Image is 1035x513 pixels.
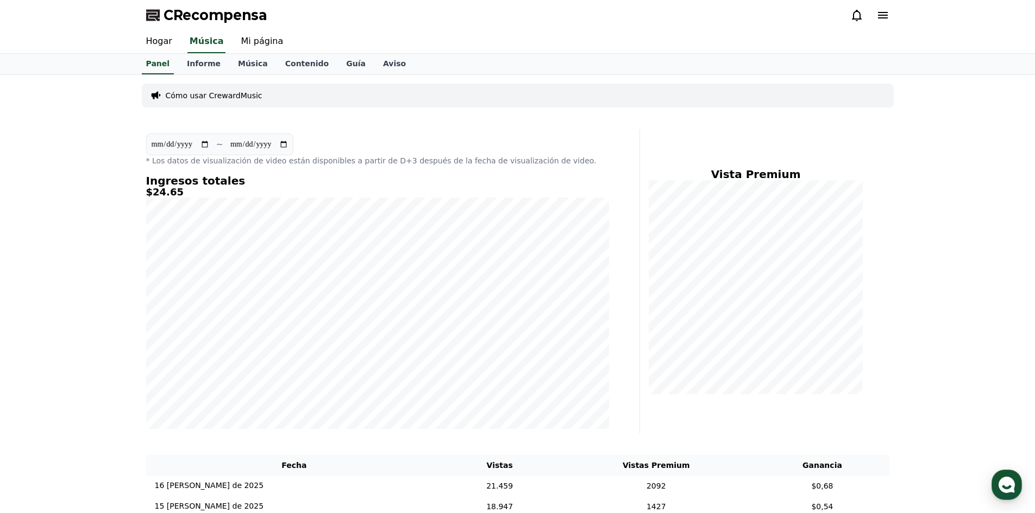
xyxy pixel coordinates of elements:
a: Hogar [137,30,181,53]
a: Panel [142,54,174,74]
font: Música [238,59,268,68]
font: Vistas Premium [623,461,690,470]
a: Música [187,30,226,53]
a: Mi página [232,30,292,53]
a: Guía [337,54,374,74]
font: $0,54 [811,502,833,510]
font: Vista Premium [711,168,801,181]
font: Informe [187,59,221,68]
a: Aviso [374,54,415,74]
font: 16 [PERSON_NAME] de 2025 [155,481,264,490]
font: Contenido [285,59,329,68]
font: Cómo usar CrewardMusic [166,91,262,100]
a: Cómo usar CrewardMusic [166,90,262,101]
font: $0,68 [811,481,833,490]
font: Vistas [487,461,513,470]
font: Ganancia [802,461,842,470]
font: Mi página [241,36,283,46]
font: 1427 [647,502,666,510]
font: $24.65 [146,186,184,198]
font: 2092 [647,481,666,490]
font: Panel [146,59,170,68]
font: * Los datos de visualización de video están disponibles a partir de D+3 después de la fecha de vi... [146,156,597,165]
font: Aviso [383,59,406,68]
font: 15 [PERSON_NAME] de 2025 [155,502,264,510]
font: Guía [346,59,366,68]
font: CRecompensa [164,8,267,23]
font: 21.459 [486,481,513,490]
a: CRecompensa [146,7,267,24]
a: Informe [178,54,229,74]
font: ~ [216,139,223,149]
a: Música [229,54,277,74]
font: Música [190,36,224,46]
font: 18.947 [486,502,513,510]
font: Fecha [281,461,306,470]
font: Ingresos totales [146,174,246,187]
a: Contenido [277,54,337,74]
font: Hogar [146,36,172,46]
